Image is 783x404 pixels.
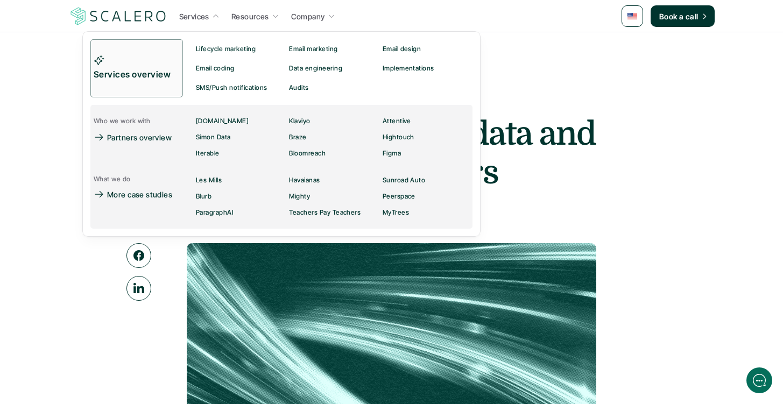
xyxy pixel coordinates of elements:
[286,78,373,97] a: Audits
[196,133,231,141] p: Simon Data
[382,117,411,125] p: Attentive
[651,5,715,27] a: Book a call
[90,39,183,97] a: Services overview
[231,11,269,22] p: Resources
[17,143,199,164] button: New conversation
[179,11,209,22] p: Services
[69,149,129,158] span: New conversation
[379,129,472,145] a: Hightouch
[90,186,183,202] a: More case studies
[193,113,286,129] a: [DOMAIN_NAME]
[193,129,286,145] a: Simon Data
[379,188,472,204] a: Peerspace
[379,172,472,188] a: Sunroad Auto
[286,59,379,78] a: Data engineering
[193,172,286,188] a: Les Mills
[90,129,179,145] a: Partners overview
[196,65,235,72] p: Email coding
[69,6,168,26] img: Scalero company logo
[286,188,379,204] a: Mighty
[193,59,286,78] a: Email coding
[289,133,306,141] p: Braze
[379,113,472,129] a: Attentive
[289,84,309,91] p: Audits
[286,129,379,145] a: Braze
[382,45,421,53] p: Email design
[193,145,286,161] a: Iterable
[382,133,414,141] p: Hightouch
[90,335,136,342] span: We run on Gist
[289,65,342,72] p: Data engineering
[289,150,326,157] p: Bloomreach
[382,193,415,200] p: Peerspace
[196,150,220,157] p: Iterable
[94,175,131,183] p: What we do
[286,113,379,129] a: Klaviyo
[193,39,286,59] a: Lifecycle marketing
[193,188,286,204] a: Blurb
[94,68,173,82] p: Services overview
[286,204,379,221] a: Teachers Pay Teachers
[16,52,199,69] h1: Hi! Welcome to [GEOGRAPHIC_DATA].
[196,84,267,91] p: SMS/Push notifications
[94,117,151,125] p: Who we work with
[289,209,361,216] p: Teachers Pay Teachers
[107,132,172,143] p: Partners overview
[289,193,310,200] p: Mighty
[193,204,286,221] a: ParagraphAI
[286,39,379,59] a: Email marketing
[382,150,400,157] p: Figma
[659,11,699,22] p: Book a call
[196,117,249,125] p: [DOMAIN_NAME]
[289,176,320,184] p: Havaianas
[196,176,222,184] p: Les Mills
[193,78,286,97] a: SMS/Push notifications
[107,189,172,200] p: More case studies
[379,59,472,78] a: Implementations
[382,209,408,216] p: MyTrees
[289,117,310,125] p: Klaviyo
[291,11,325,22] p: Company
[382,65,434,72] p: Implementations
[286,145,379,161] a: Bloomreach
[196,209,234,216] p: ParagraphAI
[196,45,256,53] p: Lifecycle marketing
[379,39,472,59] a: Email design
[196,193,211,200] p: Blurb
[382,176,425,184] p: Sunroad Auto
[379,204,472,221] a: MyTrees
[379,145,472,161] a: Figma
[286,172,379,188] a: Havaianas
[746,367,772,393] iframe: gist-messenger-bubble-iframe
[289,45,337,53] p: Email marketing
[16,72,199,123] h2: Let us know if we can help with lifecycle marketing.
